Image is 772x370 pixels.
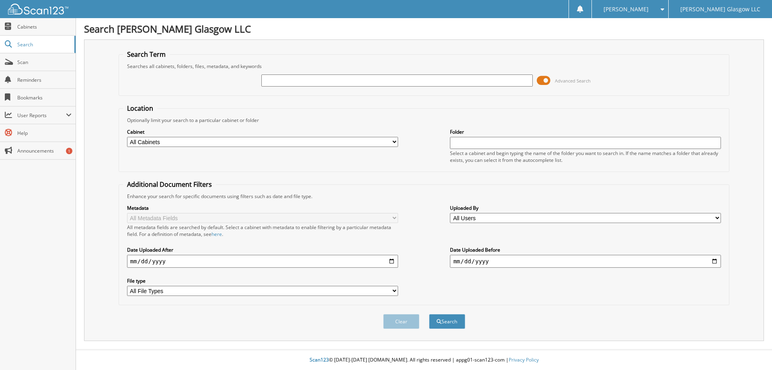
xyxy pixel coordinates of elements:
[604,7,649,12] span: [PERSON_NAME]
[123,193,725,200] div: Enhance your search for specific documents using filters such as date and file type.
[17,112,66,119] span: User Reports
[123,50,170,59] legend: Search Term
[17,130,72,136] span: Help
[450,246,721,253] label: Date Uploaded Before
[127,246,398,253] label: Date Uploaded After
[450,255,721,268] input: end
[211,231,222,238] a: here
[123,63,725,70] div: Searches all cabinets, folders, files, metadata, and keywords
[123,104,157,113] legend: Location
[123,117,725,124] div: Optionally limit your search to a particular cabinet or folder
[123,180,216,189] legend: Additional Document Filters
[429,314,465,329] button: Search
[17,76,72,83] span: Reminders
[127,255,398,268] input: start
[127,277,398,284] label: File type
[76,350,772,370] div: © [DATE]-[DATE] [DOMAIN_NAME]. All rights reserved | appg01-scan123-com |
[555,78,591,84] span: Advanced Search
[127,205,398,211] label: Metadata
[450,150,721,163] div: Select a cabinet and begin typing the name of the folder you want to search in. If the name match...
[680,7,760,12] span: [PERSON_NAME] Glasgow LLC
[310,356,329,363] span: Scan123
[8,4,68,14] img: scan123-logo-white.svg
[17,41,70,48] span: Search
[450,128,721,135] label: Folder
[84,22,764,35] h1: Search [PERSON_NAME] Glasgow LLC
[450,205,721,211] label: Uploaded By
[17,94,72,101] span: Bookmarks
[17,147,72,154] span: Announcements
[17,23,72,30] span: Cabinets
[66,148,72,154] div: 1
[127,128,398,135] label: Cabinet
[509,356,539,363] a: Privacy Policy
[17,59,72,66] span: Scan
[383,314,419,329] button: Clear
[127,224,398,238] div: All metadata fields are searched by default. Select a cabinet with metadata to enable filtering b...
